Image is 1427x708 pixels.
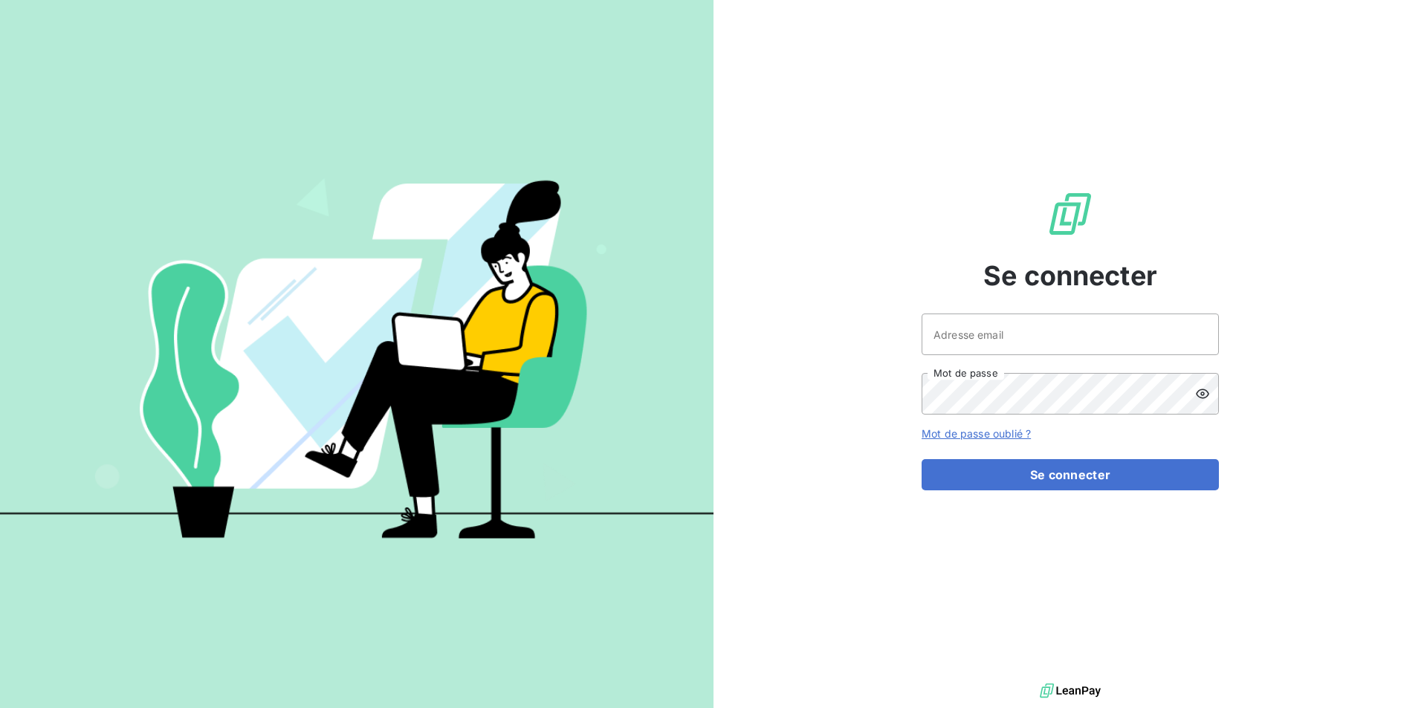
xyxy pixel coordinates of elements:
[1040,680,1101,702] img: logo
[1046,190,1094,238] img: Logo LeanPay
[922,314,1219,355] input: placeholder
[983,256,1157,296] span: Se connecter
[922,427,1031,440] a: Mot de passe oublié ?
[922,459,1219,490] button: Se connecter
